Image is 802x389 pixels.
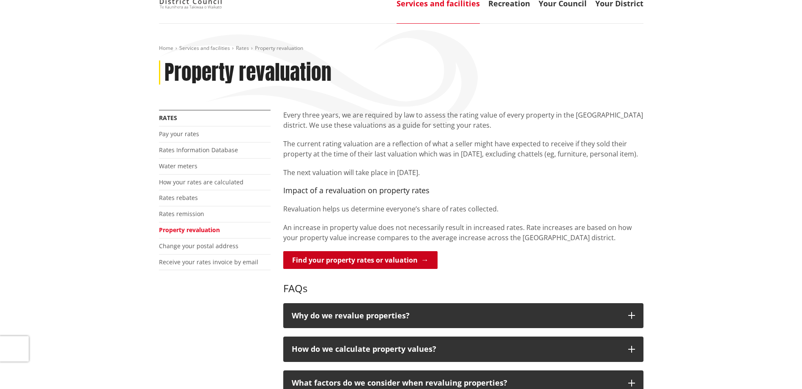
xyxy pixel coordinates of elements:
h3: FAQs [283,270,643,295]
p: An increase in property value does not necessarily result in increased rates. Rate increases are ... [283,222,643,243]
a: Water meters [159,162,197,170]
p: The current rating valuation are a reflection of what a seller might have expected to receive if ... [283,139,643,159]
a: Rates [159,114,177,122]
span: Property revaluation [255,44,303,52]
p: Revaluation helps us determine everyone’s share of rates collected. [283,204,643,214]
a: How your rates are calculated [159,178,244,186]
a: Find your property rates or valuation [283,251,438,269]
a: Pay your rates [159,130,199,138]
h1: Property revaluation [164,60,331,85]
a: Rates Information Database [159,146,238,154]
p: How do we calculate property values? [292,345,620,353]
a: Rates [236,44,249,52]
a: Rates remission [159,210,204,218]
p: Every three years, we are required by law to assess the rating value of every property in the [GE... [283,110,643,130]
a: Home [159,44,173,52]
h4: Impact of a revaluation on property rates [283,186,643,195]
p: What factors do we consider when revaluing properties? [292,379,620,387]
p: The next valuation will take place in [DATE]. [283,167,643,178]
a: Rates rebates [159,194,198,202]
a: Change your postal address [159,242,238,250]
a: Services and facilities [179,44,230,52]
button: How do we calculate property values? [283,337,643,362]
iframe: Messenger Launcher [763,353,794,384]
a: Property revaluation [159,226,220,234]
button: Why do we revalue properties? [283,303,643,329]
nav: breadcrumb [159,45,643,52]
p: Why do we revalue properties? [292,312,620,320]
a: Receive your rates invoice by email [159,258,258,266]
